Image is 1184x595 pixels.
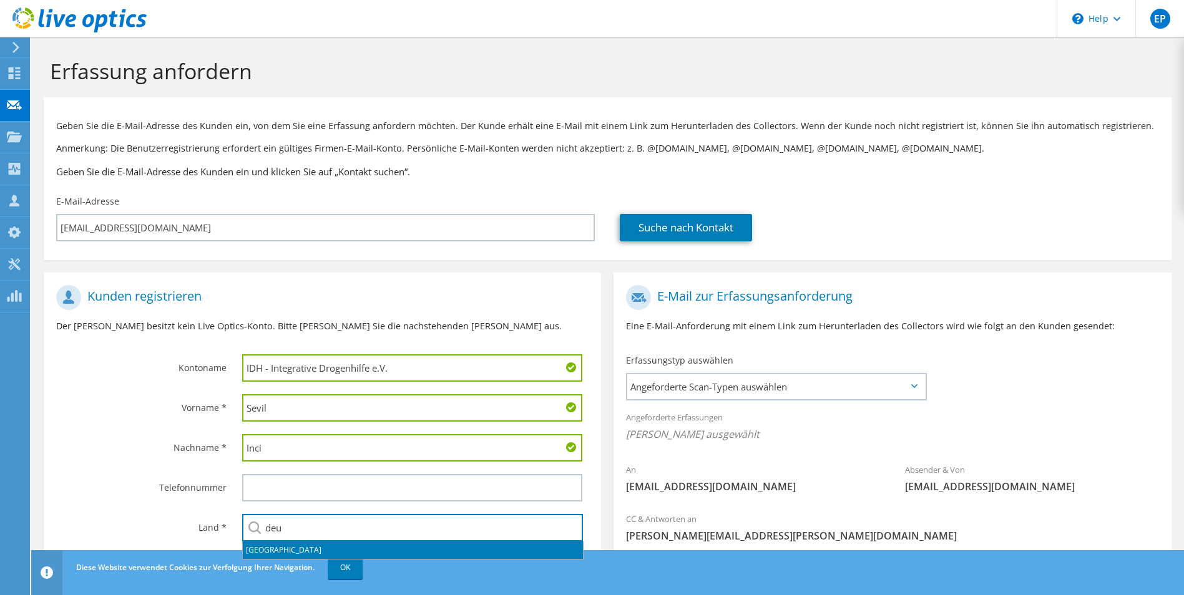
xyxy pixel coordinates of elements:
label: Kontoname [56,354,227,374]
div: CC & Antworten an [614,506,1171,549]
p: Geben Sie die E-Mail-Adresse des Kunden ein, von dem Sie eine Erfassung anfordern möchten. Der Ku... [56,119,1159,133]
span: [PERSON_NAME][EMAIL_ADDRESS][PERSON_NAME][DOMAIN_NAME] [626,529,1158,543]
h1: Erfassung anfordern [50,58,1159,84]
label: Erfassungstyp auswählen [626,354,733,367]
svg: \n [1072,13,1084,24]
p: Anmerkung: Die Benutzerregistrierung erfordert ein gültiges Firmen-E-Mail-Konto. Persönliche E-Ma... [56,142,1159,155]
span: [PERSON_NAME] ausgewählt [626,427,1158,441]
div: Absender & Von [893,457,1172,500]
span: [EMAIL_ADDRESS][DOMAIN_NAME] [626,480,880,493]
div: Angeforderte Erfassungen [614,404,1171,450]
h3: Geben Sie die E-Mail-Adresse des Kunden ein und klicken Sie auf „Kontakt suchen“. [56,165,1159,178]
h1: E-Mail zur Erfassungsanforderung [626,285,1152,310]
li: [GEOGRAPHIC_DATA] [243,541,583,559]
label: Land * [56,514,227,534]
label: E-Mail-Adresse [56,195,119,208]
a: Suche nach Kontakt [620,214,752,241]
span: [EMAIL_ADDRESS][DOMAIN_NAME] [905,480,1159,493]
label: Nachname * [56,434,227,454]
span: Angeforderte Scan-Typen auswählen [627,374,924,399]
p: Der [PERSON_NAME] besitzt kein Live Optics-Konto. Bitte [PERSON_NAME] Sie die nachstehenden [PERS... [56,319,589,333]
a: OK [328,556,363,579]
p: Eine E-Mail-Anforderung mit einem Link zum Herunterladen des Collectors wird wie folgt an den Kun... [626,319,1158,333]
span: EP [1150,9,1170,29]
label: Telefonnummer [56,474,227,494]
h1: Kunden registrieren [56,285,582,310]
div: An [614,457,893,500]
span: Diese Website verwendet Cookies zur Verfolgung Ihrer Navigation. [76,562,315,573]
label: Vorname * [56,394,227,414]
